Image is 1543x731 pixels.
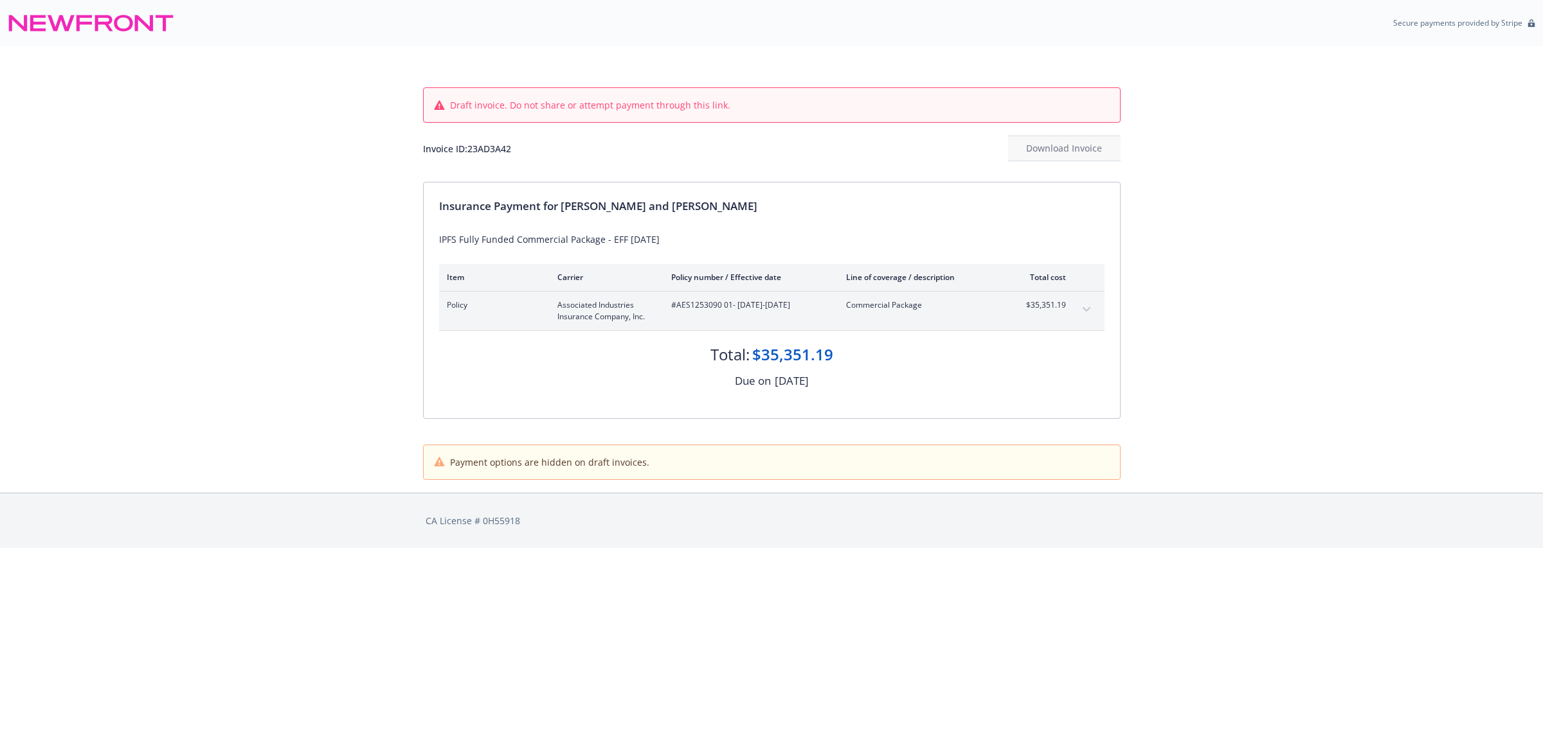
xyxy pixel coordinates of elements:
div: [DATE] [775,373,809,389]
span: Associated Industries Insurance Company, Inc. [557,299,651,322]
div: Total: [710,344,750,365]
div: PolicyAssociated Industries Insurance Company, Inc.#AES1253090 01- [DATE]-[DATE]Commercial Packag... [439,292,1105,330]
span: Commercial Package [846,299,997,311]
div: Due on [735,373,771,389]
div: Carrier [557,272,651,283]
div: $35,351.19 [752,344,833,365]
div: CA License # 0H55918 [426,514,1118,527]
span: Payment options are hidden on draft invoices. [450,455,649,469]
div: IPFS Fully Funded Commercial Package - EFF [DATE] [439,233,1105,246]
div: Policy number / Effective date [671,272,826,283]
span: #AES1253090 01 - [DATE]-[DATE] [671,299,826,311]
div: Line of coverage / description [846,272,997,283]
div: Insurance Payment for [PERSON_NAME] and [PERSON_NAME] [439,198,1105,215]
span: Draft invoice. Do not share or attempt payment through this link. [450,98,730,112]
p: Secure payments provided by Stripe [1393,17,1522,28]
div: Item [447,272,537,283]
div: Invoice ID: 23AD3A42 [423,142,511,155]
span: Policy [447,299,537,311]
button: expand content [1076,299,1097,320]
div: Total cost [1018,272,1066,283]
div: Download Invoice [1008,136,1121,161]
span: $35,351.19 [1018,299,1066,311]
